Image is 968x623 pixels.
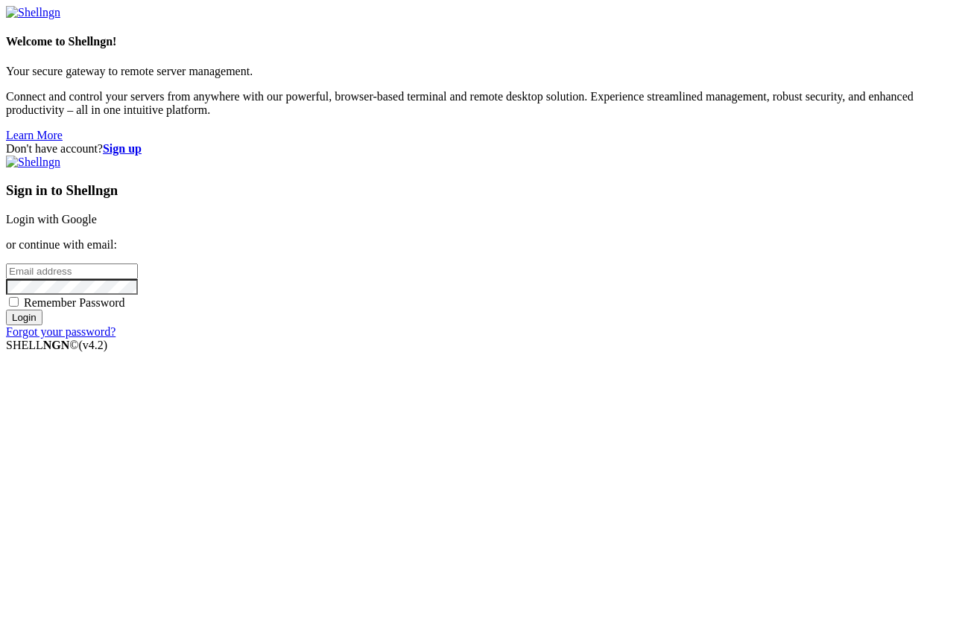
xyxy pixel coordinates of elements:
[6,310,42,325] input: Login
[24,296,125,309] span: Remember Password
[6,156,60,169] img: Shellngn
[6,325,116,338] a: Forgot your password?
[6,129,63,141] a: Learn More
[6,35,962,48] h4: Welcome to Shellngn!
[79,339,108,351] span: 4.2.0
[6,182,962,199] h3: Sign in to Shellngn
[6,213,97,226] a: Login with Google
[103,142,142,155] a: Sign up
[6,339,107,351] span: SHELL ©
[6,263,138,279] input: Email address
[6,65,962,78] p: Your secure gateway to remote server management.
[43,339,70,351] b: NGN
[9,297,19,307] input: Remember Password
[6,90,962,117] p: Connect and control your servers from anywhere with our powerful, browser-based terminal and remo...
[6,6,60,19] img: Shellngn
[6,142,962,156] div: Don't have account?
[6,238,962,252] p: or continue with email:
